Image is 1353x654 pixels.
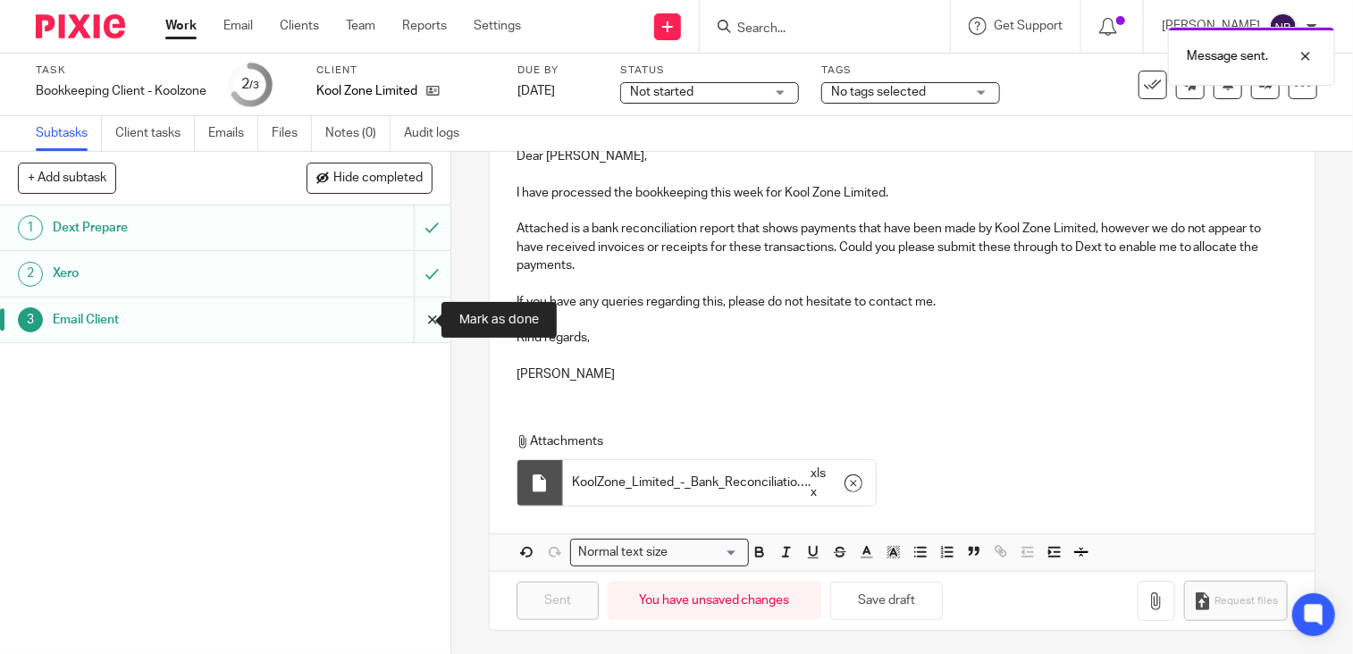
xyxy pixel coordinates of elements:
h1: Email Client [53,306,282,333]
p: Attachments [517,432,1273,450]
button: Request files [1184,581,1288,621]
p: Message sent. [1187,47,1268,65]
a: Clients [280,17,319,35]
label: Status [620,63,799,78]
a: Reports [402,17,447,35]
a: Audit logs [404,116,473,151]
span: xlsx [811,465,831,501]
div: . [563,460,876,506]
div: 2 [18,262,43,287]
img: svg%3E [1269,13,1298,41]
span: Normal text size [575,543,672,562]
a: Client tasks [115,116,195,151]
input: Search for option [674,543,738,562]
label: Task [36,63,206,78]
div: 1 [18,215,43,240]
button: Save draft [830,582,943,620]
a: Team [346,17,375,35]
p: Kind regards, [517,329,1288,347]
p: If you have any queries regarding this, please do not hesitate to contact me. [517,293,1288,311]
p: Kool Zone Limited [316,82,417,100]
a: Files [272,116,312,151]
div: Search for option [570,539,749,566]
a: Work [165,17,197,35]
span: No tags selected [831,86,926,98]
label: Client [316,63,495,78]
span: Not started [630,86,693,98]
span: [DATE] [517,85,555,97]
div: 2 [241,74,259,95]
div: 3 [18,307,43,332]
a: Email [223,17,253,35]
span: Request files [1214,594,1278,608]
span: KoolZone_Limited_-_Bank_Reconciliation - [DATE] [572,474,808,491]
p: [PERSON_NAME] [517,365,1288,383]
label: Due by [517,63,598,78]
p: Dear [PERSON_NAME], [517,147,1288,165]
a: Notes (0) [325,116,391,151]
div: You have unsaved changes [608,582,821,620]
button: Hide completed [307,163,433,193]
h1: Dext Prepare [53,214,282,241]
p: Attached is a bank reconciliation report that shows payments that have been made by Kool Zone Lim... [517,220,1288,274]
a: Emails [208,116,258,151]
h1: Xero [53,260,282,287]
button: + Add subtask [18,163,116,193]
a: Subtasks [36,116,102,151]
p: I have processed the bookkeeping this week for Kool Zone Limited. [517,184,1288,202]
div: Bookkeeping Client - Koolzone [36,82,206,100]
input: Sent [517,582,599,620]
img: Pixie [36,14,125,38]
a: Settings [474,17,521,35]
span: Hide completed [333,172,423,186]
small: /3 [249,80,259,90]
